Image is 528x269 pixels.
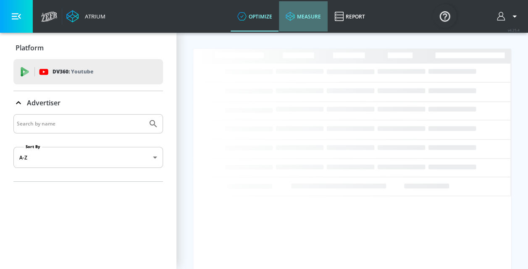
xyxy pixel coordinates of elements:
[27,98,60,107] p: Advertiser
[13,59,163,84] div: DV360: Youtube
[13,175,163,181] nav: list of Advertiser
[24,144,42,149] label: Sort By
[433,4,457,28] button: Open Resource Center
[508,28,520,32] span: v 4.25.4
[13,36,163,60] div: Platform
[231,1,279,31] a: optimize
[71,67,93,76] p: Youtube
[66,10,105,23] a: Atrium
[16,43,44,52] p: Platform
[279,1,328,31] a: measure
[13,147,163,168] div: A-Z
[13,91,163,115] div: Advertiser
[81,13,105,20] div: Atrium
[17,118,144,129] input: Search by name
[328,1,372,31] a: Report
[53,67,93,76] p: DV360:
[13,114,163,181] div: Advertiser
